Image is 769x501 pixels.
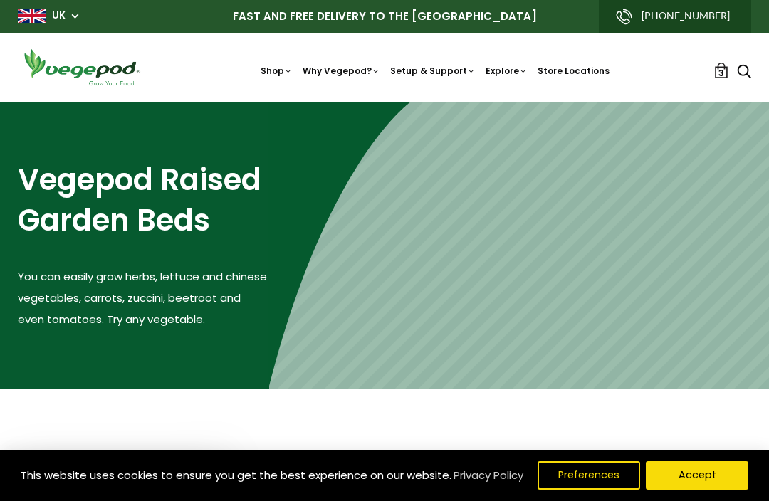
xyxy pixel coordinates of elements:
[303,65,380,77] a: Why Vegepod?
[538,65,610,77] a: Store Locations
[18,266,269,330] p: You can easily grow herbs, lettuce and chinese vegetables, carrots, zuccini, beetroot and even to...
[18,9,46,23] img: gb_large.png
[737,65,751,80] a: Search
[486,65,528,77] a: Explore
[18,47,146,88] img: Vegepod
[390,65,476,77] a: Setup & Support
[18,160,269,241] h2: Vegepod Raised Garden Beds
[646,461,748,490] button: Accept
[52,9,66,23] a: UK
[261,65,293,77] a: Shop
[718,66,724,80] span: 3
[21,468,451,482] span: This website uses cookies to ensure you get the best experience on our website.
[451,463,525,488] a: Privacy Policy (opens in a new tab)
[538,461,640,490] button: Preferences
[713,63,729,78] a: 3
